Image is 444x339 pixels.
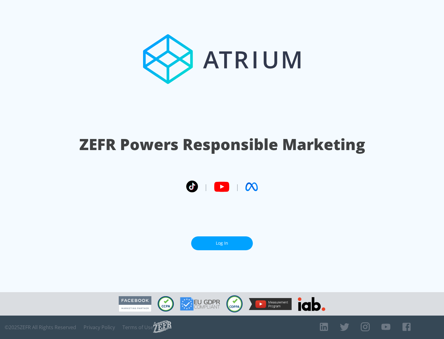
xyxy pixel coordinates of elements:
a: Terms of Use [122,324,153,330]
img: IAB [298,297,325,311]
span: | [236,182,239,191]
img: COPPA Compliant [226,295,243,312]
img: GDPR Compliant [180,297,220,311]
a: Log In [191,236,253,250]
span: © 2025 ZEFR All Rights Reserved [5,324,76,330]
span: | [204,182,208,191]
a: Privacy Policy [84,324,115,330]
img: CCPA Compliant [158,296,174,312]
img: YouTube Measurement Program [249,298,292,310]
img: Facebook Marketing Partner [119,296,151,312]
h1: ZEFR Powers Responsible Marketing [79,134,365,155]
